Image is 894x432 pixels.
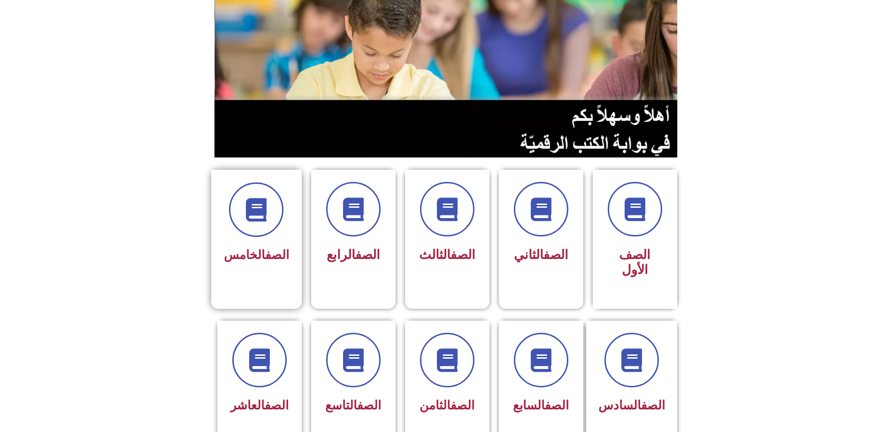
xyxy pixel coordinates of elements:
[513,398,569,412] span: السابع
[265,248,289,262] a: الصف
[327,247,380,262] span: الرابع
[357,398,381,412] a: الصف
[420,398,474,412] span: الثامن
[230,398,289,412] span: العاشر
[451,398,474,412] a: الصف
[641,398,665,412] a: الصف
[598,398,665,412] span: السادس
[265,398,289,412] a: الصف
[355,247,380,262] a: الصف
[619,247,650,277] span: الصف الأول
[545,398,569,412] a: الصف
[543,247,568,262] a: الصف
[419,247,475,262] span: الثالث
[224,248,289,262] span: الخامس
[451,247,475,262] a: الصف
[325,398,381,412] span: التاسع
[514,247,568,262] span: الثاني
